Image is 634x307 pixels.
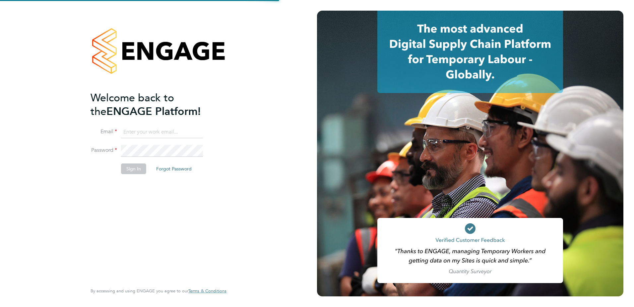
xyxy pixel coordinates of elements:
a: Terms & Conditions [188,288,226,294]
label: Password [91,147,117,154]
span: Welcome back to the [91,91,174,118]
span: By accessing and using ENGAGE you agree to our [91,288,226,294]
label: Email [91,128,117,135]
button: Sign In [121,163,146,174]
input: Enter your work email... [121,126,203,138]
button: Forgot Password [151,163,197,174]
h2: ENGAGE Platform! [91,91,220,118]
